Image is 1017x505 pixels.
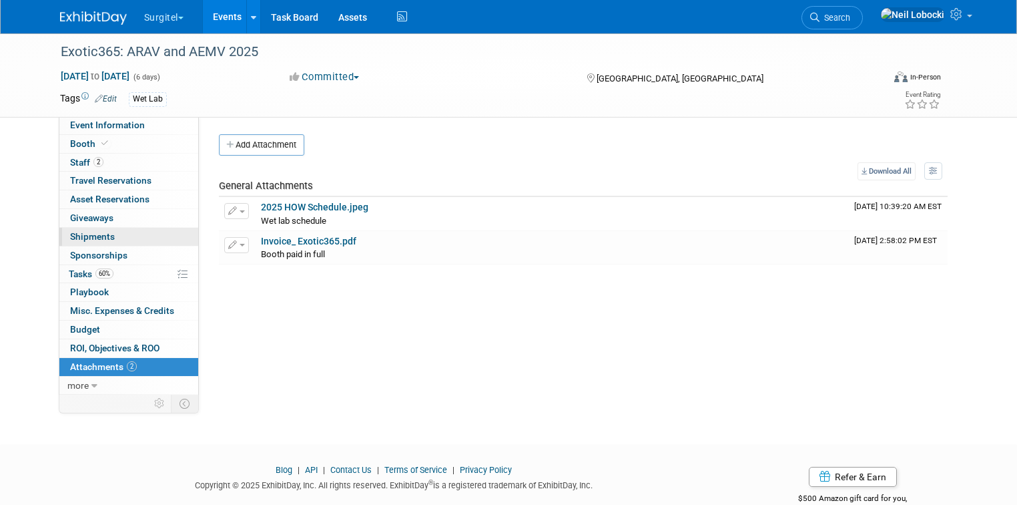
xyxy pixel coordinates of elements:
a: more [59,377,198,395]
img: Format-Inperson.png [894,71,908,82]
a: Attachments2 [59,358,198,376]
span: Booth paid in full [261,249,325,259]
sup: ® [428,479,433,486]
a: Download All [858,162,916,180]
a: ROI, Objectives & ROO [59,339,198,357]
span: [GEOGRAPHIC_DATA], [GEOGRAPHIC_DATA] [597,73,763,83]
a: Event Information [59,116,198,134]
span: 2 [93,157,103,167]
a: Blog [276,465,292,475]
span: | [449,465,458,475]
td: Personalize Event Tab Strip [148,395,172,412]
td: Toggle Event Tabs [171,395,198,412]
span: to [89,71,101,81]
span: Travel Reservations [70,175,151,186]
span: more [67,380,89,391]
td: Tags [60,92,117,107]
span: Sponsorships [70,250,127,261]
a: Contact Us [330,465,372,475]
a: Budget [59,321,198,339]
a: Travel Reservations [59,172,198,190]
a: Misc. Expenses & Credits [59,302,198,320]
a: Privacy Policy [460,465,512,475]
span: Upload Timestamp [854,202,942,211]
img: ExhibitDay [60,11,127,25]
div: Copyright © 2025 ExhibitDay, Inc. All rights reserved. ExhibitDay is a registered trademark of Ex... [60,476,728,492]
a: Search [801,6,863,29]
a: Giveaways [59,209,198,227]
img: Neil Lobocki [880,7,945,22]
button: Add Attachment [219,134,304,156]
div: Event Format [811,69,941,90]
div: Event Rating [904,92,940,98]
td: Upload Timestamp [849,231,948,265]
span: Tasks [69,269,113,279]
span: Shipments [70,231,115,242]
span: | [374,465,382,475]
span: | [320,465,328,475]
span: Staff [70,157,103,168]
a: Booth [59,135,198,153]
span: Giveaways [70,212,113,223]
div: Exotic365: ARAV and AEMV 2025 [56,40,866,64]
span: 2 [127,361,137,371]
span: | [294,465,303,475]
span: Wet lab schedule [261,216,326,226]
a: Invoice_ Exotic365.pdf [261,236,356,246]
span: Misc. Expenses & Credits [70,305,174,316]
a: Terms of Service [384,465,447,475]
span: Playbook [70,287,109,297]
a: Tasks60% [59,265,198,283]
button: Committed [285,70,364,84]
a: Staff2 [59,154,198,172]
span: Upload Timestamp [854,236,937,245]
a: Playbook [59,283,198,301]
span: Budget [70,324,100,335]
span: [DATE] [DATE] [60,70,130,82]
i: Booth reservation complete [101,140,108,147]
a: Asset Reservations [59,190,198,208]
span: 60% [95,269,113,279]
span: Search [819,13,850,23]
span: General Attachments [219,180,313,192]
a: Shipments [59,228,198,246]
a: Edit [95,94,117,104]
span: ROI, Objectives & ROO [70,343,159,353]
div: Wet Lab [129,92,167,106]
span: Attachments [70,361,137,372]
span: (6 days) [132,73,160,81]
a: Sponsorships [59,246,198,265]
div: In-Person [910,72,941,82]
span: Booth [70,138,111,149]
td: Upload Timestamp [849,197,948,230]
span: Event Information [70,120,145,130]
a: 2025 HOW Schedule.jpeg [261,202,368,212]
span: Asset Reservations [70,194,149,204]
a: Refer & Earn [809,467,897,487]
a: API [305,465,318,475]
